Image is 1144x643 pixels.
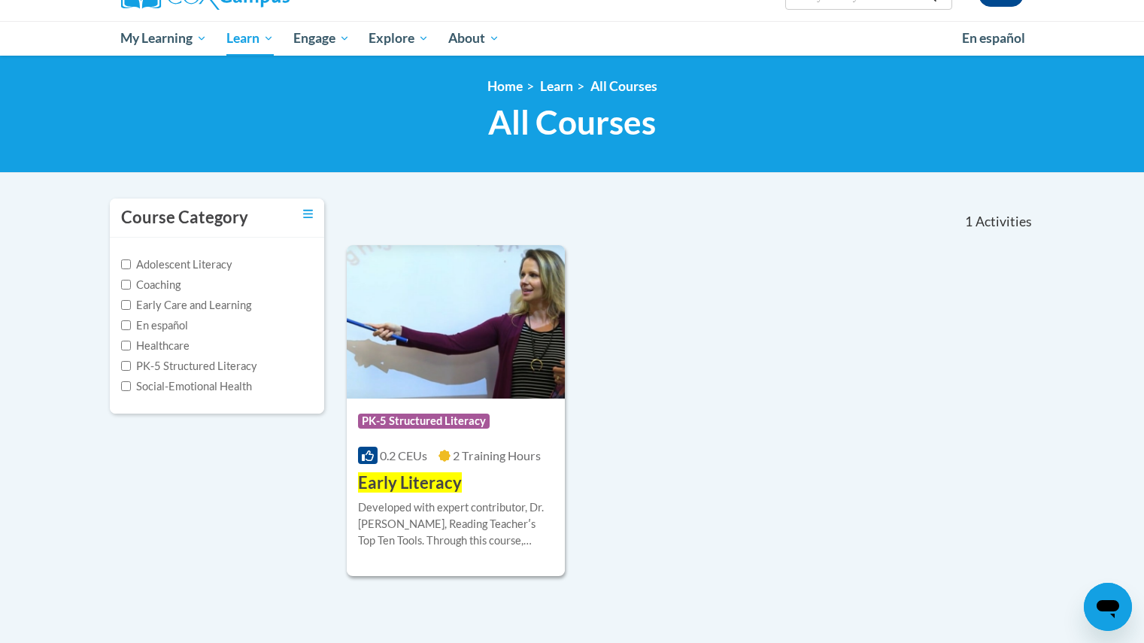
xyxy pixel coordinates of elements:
[217,21,284,56] a: Learn
[121,206,248,229] h3: Course Category
[284,21,360,56] a: Engage
[487,78,523,94] a: Home
[438,21,509,56] a: About
[359,21,438,56] a: Explore
[347,245,566,576] a: Course LogoPK-5 Structured Literacy0.2 CEUs2 Training Hours Early LiteracyDeveloped with expert c...
[1084,583,1132,631] iframe: Button to launch messaging window
[293,29,350,47] span: Engage
[121,256,232,273] label: Adolescent Literacy
[121,259,131,269] input: Checkbox for Options
[347,245,566,399] img: Course Logo
[121,381,131,391] input: Checkbox for Options
[121,297,251,314] label: Early Care and Learning
[121,320,131,330] input: Checkbox for Options
[369,29,429,47] span: Explore
[952,23,1035,54] a: En español
[358,414,490,429] span: PK-5 Structured Literacy
[120,29,207,47] span: My Learning
[226,29,274,47] span: Learn
[965,214,973,230] span: 1
[121,341,131,350] input: Checkbox for Options
[962,30,1025,46] span: En español
[358,472,462,493] span: Early Literacy
[121,280,131,290] input: Checkbox for Options
[453,448,541,463] span: 2 Training Hours
[121,317,188,334] label: En español
[448,29,499,47] span: About
[121,378,252,395] label: Social-Emotional Health
[111,21,217,56] a: My Learning
[303,206,313,223] a: Toggle collapse
[121,300,131,310] input: Checkbox for Options
[121,338,190,354] label: Healthcare
[121,277,181,293] label: Coaching
[540,78,573,94] a: Learn
[488,102,656,142] span: All Courses
[380,448,427,463] span: 0.2 CEUs
[121,358,257,375] label: PK-5 Structured Literacy
[590,78,657,94] a: All Courses
[358,499,554,549] div: Developed with expert contributor, Dr. [PERSON_NAME], Reading Teacherʹs Top Ten Tools. Through th...
[121,361,131,371] input: Checkbox for Options
[99,21,1046,56] div: Main menu
[976,214,1032,230] span: Activities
